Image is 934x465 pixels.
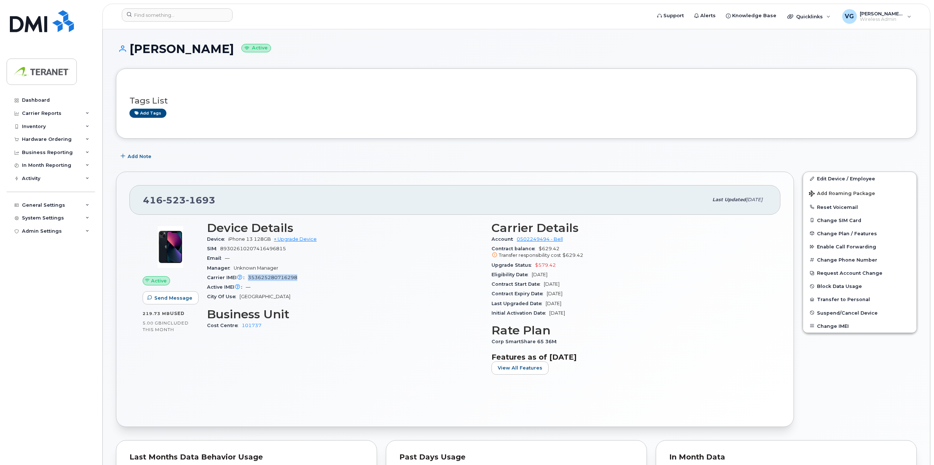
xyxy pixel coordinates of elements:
[492,262,535,268] span: Upgrade Status
[143,311,170,316] span: 219.73 MB
[248,275,297,280] span: 353625280716298
[746,197,762,202] span: [DATE]
[547,291,562,296] span: [DATE]
[207,275,248,280] span: Carrier IMEI
[399,454,633,461] div: Past Days Usage
[803,306,916,319] button: Suspend/Cancel Device
[143,320,189,332] span: included this month
[803,200,916,214] button: Reset Voicemail
[817,310,878,315] span: Suspend/Cancel Device
[143,320,162,326] span: 5.00 GB
[207,265,234,271] span: Manager
[803,266,916,280] button: Request Account Change
[154,295,192,301] span: Send Message
[803,240,916,253] button: Enable Call Forwarding
[492,281,544,287] span: Contract Start Date
[499,252,561,258] span: Transfer responsibility cost
[492,324,767,337] h3: Rate Plan
[492,361,549,375] button: View All Features
[143,291,199,304] button: Send Message
[207,221,483,235] h3: Device Details
[207,255,225,261] span: Email
[535,262,556,268] span: $579.42
[148,225,192,269] img: image20231002-3703462-1ig824h.jpeg
[128,153,151,160] span: Add Note
[129,454,364,461] div: Last Months Data Behavior Usage
[225,255,230,261] span: —
[712,197,746,202] span: Last updated
[498,364,542,371] span: View All Features
[803,253,916,266] button: Change Phone Number
[492,221,767,235] h3: Carrier Details
[669,454,903,461] div: In Month Data
[240,294,290,299] span: [GEOGRAPHIC_DATA]
[492,301,546,306] span: Last Upgraded Date
[242,323,261,328] a: 101737
[116,150,158,163] button: Add Note
[803,214,916,227] button: Change SIM Card
[129,96,903,105] h3: Tags List
[817,244,876,250] span: Enable Call Forwarding
[151,277,167,284] span: Active
[116,42,917,55] h1: [PERSON_NAME]
[186,195,215,206] span: 1693
[803,293,916,306] button: Transfer to Personal
[234,265,278,271] span: Unknown Manager
[809,191,875,198] span: Add Roaming Package
[546,301,561,306] span: [DATE]
[207,323,242,328] span: Cost Centre
[129,109,166,118] a: Add tags
[207,284,246,290] span: Active IMEI
[492,339,560,344] span: Corp SmartShare 65 36M
[562,252,583,258] span: $629.42
[170,311,185,316] span: used
[228,236,271,242] span: iPhone 13 128GB
[492,246,767,259] span: $629.42
[492,246,539,251] span: Contract balance
[220,246,286,251] span: 89302610207416496815
[517,236,563,242] a: 0502249494 - Bell
[532,272,547,277] span: [DATE]
[492,310,549,316] span: Initial Activation Date
[549,310,565,316] span: [DATE]
[246,284,251,290] span: —
[163,195,186,206] span: 523
[803,185,916,200] button: Add Roaming Package
[207,246,220,251] span: SIM
[492,291,547,296] span: Contract Expiry Date
[207,236,228,242] span: Device
[207,294,240,299] span: City Of Use
[143,195,215,206] span: 416
[274,236,317,242] a: + Upgrade Device
[544,281,560,287] span: [DATE]
[803,172,916,185] a: Edit Device / Employee
[492,236,517,242] span: Account
[817,230,877,236] span: Change Plan / Features
[803,319,916,333] button: Change IMEI
[241,44,271,52] small: Active
[492,272,532,277] span: Eligibility Date
[803,280,916,293] button: Block Data Usage
[207,308,483,321] h3: Business Unit
[803,227,916,240] button: Change Plan / Features
[492,353,767,361] h3: Features as of [DATE]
